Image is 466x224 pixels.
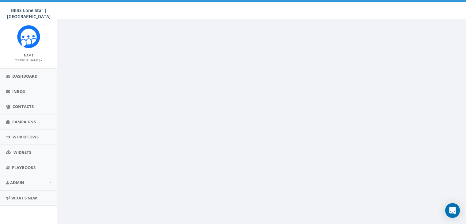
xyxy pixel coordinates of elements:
[12,73,38,79] span: Dashboard
[12,165,36,170] span: Playbooks
[445,203,460,218] div: Open Intercom Messenger
[24,53,33,57] small: Name
[7,7,51,19] span: BBBS Lone Star | [GEOGRAPHIC_DATA]
[11,195,37,201] span: What's New
[12,89,25,94] span: Inbox
[13,149,31,155] span: Widgets
[17,25,40,48] img: Rally_Corp_Icon.png
[10,180,24,185] span: Admin
[15,58,43,62] small: [PERSON_NAME]
[12,119,36,125] span: Campaigns
[13,104,34,109] span: Contacts
[15,57,43,63] a: [PERSON_NAME]
[13,134,39,140] span: Workflows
